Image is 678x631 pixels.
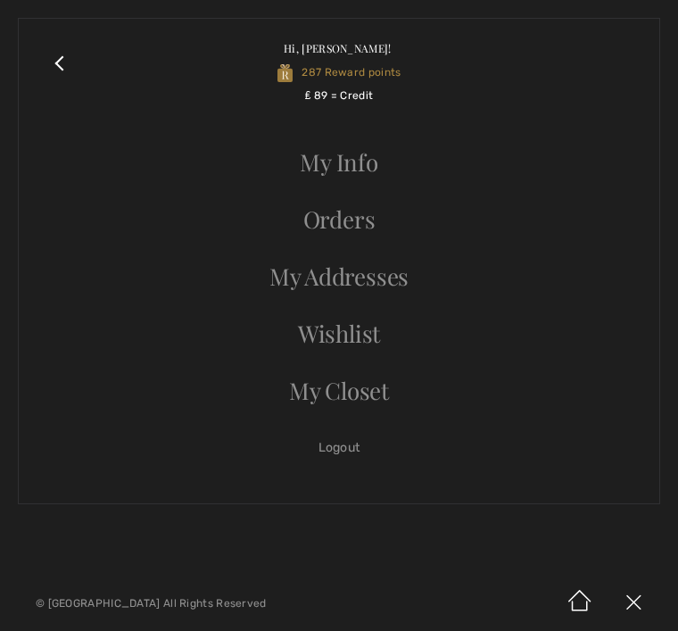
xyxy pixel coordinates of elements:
a: My Info [37,143,641,182]
img: Home [553,576,607,631]
span: ₤ 89 = Credit [305,89,374,102]
a: My Closet [37,371,641,411]
a: Orders [37,200,641,239]
a: Logout [37,428,641,468]
p: © [GEOGRAPHIC_DATA] All Rights Reserved [36,597,400,610]
a: My Addresses [37,257,641,296]
img: X [607,576,660,631]
a: Wishlist [37,314,641,353]
span: 287 Reward points [277,66,401,79]
span: Hi, [PERSON_NAME]! [284,41,391,55]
